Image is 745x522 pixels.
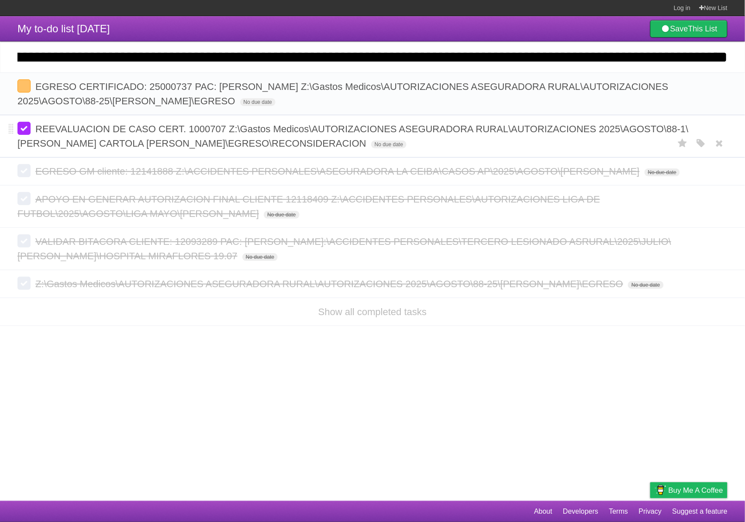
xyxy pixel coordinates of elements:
span: REEVALUACION DE CASO CERT. 1000707 Z:\Gastos Medicos\AUTORIZACIONES ASEGURADORA RURAL\AUTORIZACIO... [17,124,689,149]
span: Z:\Gastos Medicos\AUTORIZACIONES ASEGURADORA RURAL\AUTORIZACIONES 2025\AGOSTO\88-25\[PERSON_NAME]... [35,278,625,289]
label: Done [17,277,31,290]
label: Done [17,192,31,205]
b: This List [688,24,717,33]
label: Done [17,79,31,93]
span: No due date [371,141,407,148]
a: Terms [609,503,628,520]
span: No due date [628,281,663,289]
span: No due date [240,98,276,106]
a: Show all completed tasks [318,306,427,317]
span: APOYO EN GENERAR AUTORIZACION FINAL CLIENTE 12118409 Z:\ACCIDENTES PERSONALES\AUTORIZACIONES LIGA... [17,194,600,219]
span: EGRESO GM cliente: 12141888 Z:\ACCIDENTES PERSONALES\ASEGURADORA LA CEIBA\CASOS AP\2025\AGOSTO\[P... [35,166,642,177]
label: Done [17,164,31,177]
span: No due date [242,253,278,261]
span: EGRESO CERTIFICADO: 25000737 PAC: [PERSON_NAME] Z:\Gastos Medicos\AUTORIZACIONES ASEGURADORA RURA... [17,81,669,106]
a: About [534,503,552,520]
span: My to-do list [DATE] [17,23,110,34]
label: Done [17,234,31,247]
span: VALIDAR BITACORA CLIENTE: 12093289 PAC: [PERSON_NAME]:\ACCIDENTES PERSONALES\TERCERO LESIONADO AS... [17,236,671,261]
a: Suggest a feature [673,503,728,520]
img: Buy me a coffee [655,483,666,498]
a: Developers [563,503,598,520]
span: Buy me a coffee [669,483,723,498]
a: Privacy [639,503,662,520]
span: No due date [645,168,680,176]
label: Done [17,122,31,135]
a: Buy me a coffee [650,482,728,498]
a: SaveThis List [650,20,728,38]
label: Star task [674,136,691,151]
span: No due date [264,211,299,219]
